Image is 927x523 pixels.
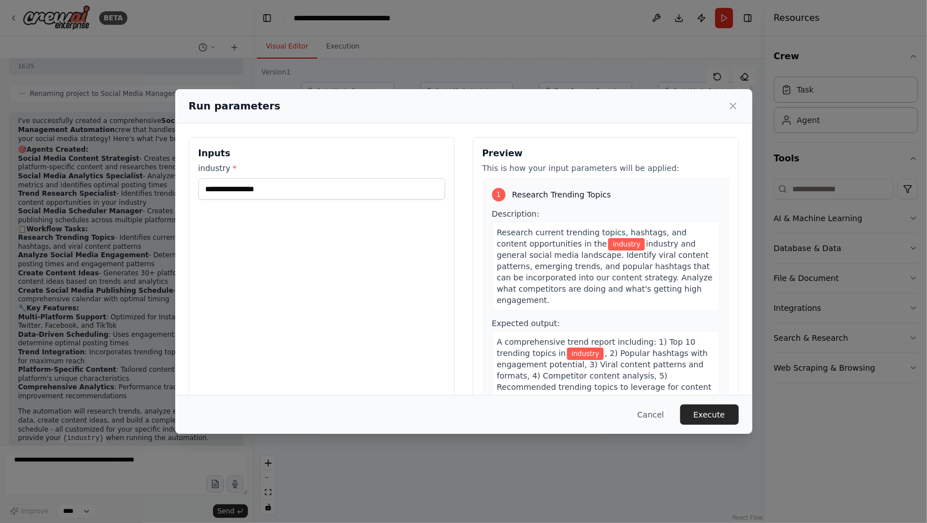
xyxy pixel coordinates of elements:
div: 1 [492,188,505,201]
span: Variable: industry [567,348,604,360]
button: Execute [680,405,739,425]
p: This is how your input parameters will be applied: [482,162,729,174]
span: , 2) Popular hashtags with engagement potential, 3) Viral content patterns and formats, 4) Compet... [497,349,712,403]
h3: Inputs [198,147,445,160]
span: A comprehensive trend report including: 1) Top 10 trending topics in [497,337,695,358]
span: Research current trending topics, hashtags, and content opportunities in the [497,228,687,248]
span: Research Trending Topics [512,189,611,200]
label: industry [198,162,445,174]
span: Expected output: [492,319,560,328]
h3: Preview [482,147,729,160]
h2: Run parameters [189,98,281,114]
button: Cancel [628,405,673,425]
span: industry and general social media landscape. Identify viral content patterns, emerging trends, an... [497,239,713,305]
span: Variable: industry [608,238,645,250]
span: Description: [492,209,539,218]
